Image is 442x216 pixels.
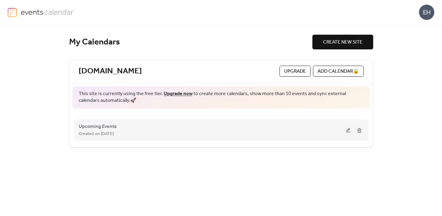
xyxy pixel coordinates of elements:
[323,39,362,46] span: CREATE NEW SITE
[164,89,193,98] a: Upgrade now
[79,130,114,138] span: Created on [DATE]
[69,37,312,48] div: My Calendars
[79,66,142,76] a: [DOMAIN_NAME]
[8,7,17,17] img: logo
[284,68,306,75] span: Upgrade
[312,35,373,49] button: CREATE NEW SITE
[419,5,434,20] div: EH
[79,123,117,130] span: Upcoming Events
[79,91,364,104] span: This site is currently using the free tier. to create more calendars, show more than 10 events an...
[21,7,74,17] img: logo-type
[280,66,311,77] button: Upgrade
[79,125,117,128] a: Upcoming Events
